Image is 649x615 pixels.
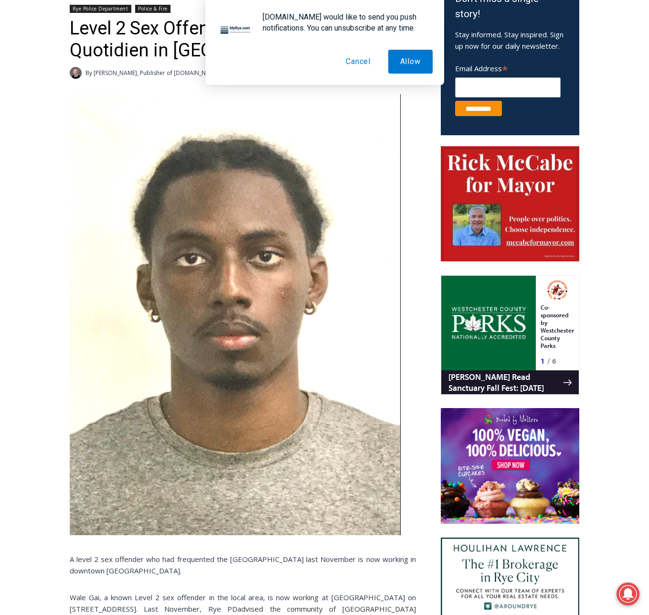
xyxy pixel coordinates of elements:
[0,0,95,95] img: s_800_29ca6ca9-f6cc-433c-a631-14f6620ca39b.jpeg
[0,95,138,119] a: [PERSON_NAME] Read Sanctuary Fall Fest: [DATE]
[100,81,104,90] div: 1
[100,28,133,78] div: Co-sponsored by Westchester County Parks
[250,95,443,117] span: Intern @ [DOMAIN_NAME]
[441,408,579,524] img: Baked by Melissa
[334,50,383,74] button: Cancel
[8,96,122,118] h4: [PERSON_NAME] Read Sanctuary Fall Fest: [DATE]
[388,50,433,74] button: Allow
[70,94,401,535] img: (PHOTO: Rye PD advised the community on Thursday, November 14, 2024 of a Level 2 Sex Offender, 29...
[441,146,579,262] img: McCabe for Mayor
[217,11,255,50] img: notification icon
[230,93,463,119] a: Intern @ [DOMAIN_NAME]
[241,0,451,93] div: "[PERSON_NAME] and I covered the [DATE] Parade, which was a really eye opening experience as I ha...
[106,81,109,90] div: /
[111,81,116,90] div: 6
[70,553,416,576] p: A level 2 sex offender who had frequented the [GEOGRAPHIC_DATA] last November is now working in d...
[255,11,433,33] div: [DOMAIN_NAME] would like to send you push notifications. You can unsubscribe at any time.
